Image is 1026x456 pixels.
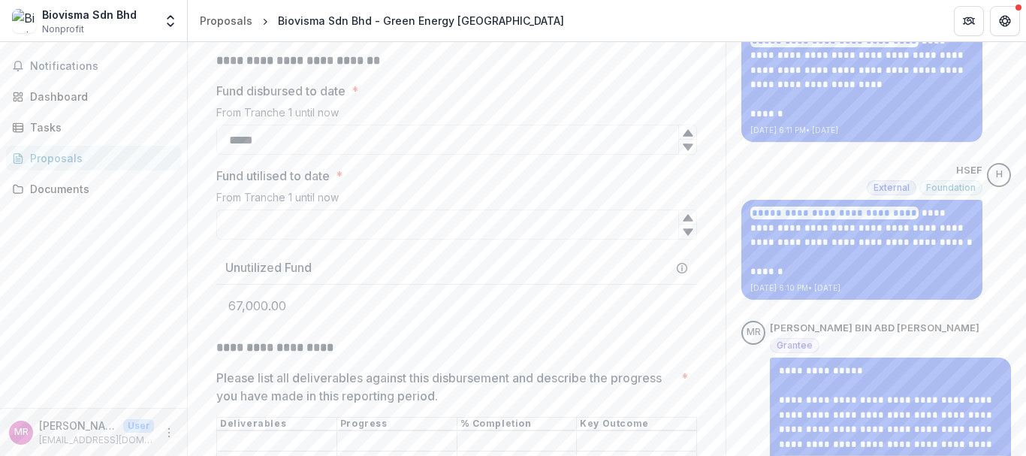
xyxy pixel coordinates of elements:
th: Progress [336,418,457,431]
div: Tasks [30,119,169,135]
th: Deliverables [217,418,337,431]
div: HSEF [996,170,1003,180]
div: MUHAMMAD ASWAD BIN ABD RASHID [747,328,761,337]
p: Fund utilised to date [216,167,330,185]
p: Please list all deliverables against this disbursement and describe the progress you have made in... [216,369,675,405]
div: Proposals [30,150,169,166]
div: Biovisma Sdn Bhd [42,7,137,23]
p: User [123,419,154,433]
h3: Unutilized Fund [225,261,312,275]
span: Nonprofit [42,23,84,36]
button: Partners [954,6,984,36]
button: Open entity switcher [160,6,181,36]
span: Notifications [30,60,175,73]
th: % Completion [457,418,577,431]
button: Notifications [6,54,181,78]
div: From Tranche 1 until now [216,191,697,210]
p: HSEF [956,163,982,178]
a: Proposals [6,146,181,171]
button: More [160,424,178,442]
p: Fund disbursed to date [216,82,346,100]
p: [DATE] 6:11 PM • [DATE] [750,125,973,136]
p: [EMAIL_ADDRESS][DOMAIN_NAME] [39,433,154,447]
p: [DATE] 6:10 PM • [DATE] [750,282,973,294]
div: MUHAMMAD ASWAD BIN ABD RASHID [14,427,29,437]
a: Dashboard [6,84,181,109]
div: From Tranche 1 until now [216,106,697,125]
span: Grantee [777,340,813,351]
img: Biovisma Sdn Bhd [12,9,36,33]
div: Documents [30,181,169,197]
p: [PERSON_NAME] BIN ABD [PERSON_NAME] [770,321,979,336]
a: Proposals [194,10,258,32]
div: Proposals [200,13,252,29]
th: Key Outcome [577,418,697,431]
button: Get Help [990,6,1020,36]
a: Tasks [6,115,181,140]
nav: breadcrumb [194,10,570,32]
span: Foundation [926,183,976,193]
span: External [874,183,910,193]
a: Documents [6,177,181,201]
div: Dashboard [30,89,169,104]
div: Biovisma Sdn Bhd - Green Energy [GEOGRAPHIC_DATA] [278,13,564,29]
p: [PERSON_NAME] BIN ABD [PERSON_NAME] [39,418,117,433]
p: 67,000.00 [216,285,697,327]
